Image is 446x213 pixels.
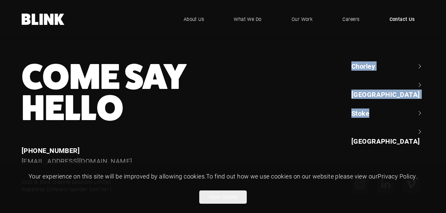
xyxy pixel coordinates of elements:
a: [EMAIL_ADDRESS][DOMAIN_NAME] [22,157,132,165]
span: Our Work [292,16,313,23]
span: Your experience on this site will be improved by allowing cookies. To find out how we use cookies... [29,172,417,180]
span: Contact Us [390,16,415,23]
a: [GEOGRAPHIC_DATA] [351,80,424,99]
a: Our Work [282,9,323,29]
a: What We Do [224,9,272,29]
span: What We Do [234,16,262,23]
a: [GEOGRAPHIC_DATA] [351,127,424,146]
a: [PHONE_NUMBER] [22,146,80,155]
a: Home [22,14,65,25]
span: About Us [184,16,204,23]
a: Stoke [351,108,424,118]
span: Careers [342,16,359,23]
h3: Come Say Hello [22,61,260,124]
a: Careers [332,9,369,29]
a: Privacy Policy [378,172,416,180]
a: About Us [174,9,214,29]
a: Contact Us [380,9,425,29]
a: Chorley [351,61,424,71]
button: Allow cookies [199,190,247,204]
